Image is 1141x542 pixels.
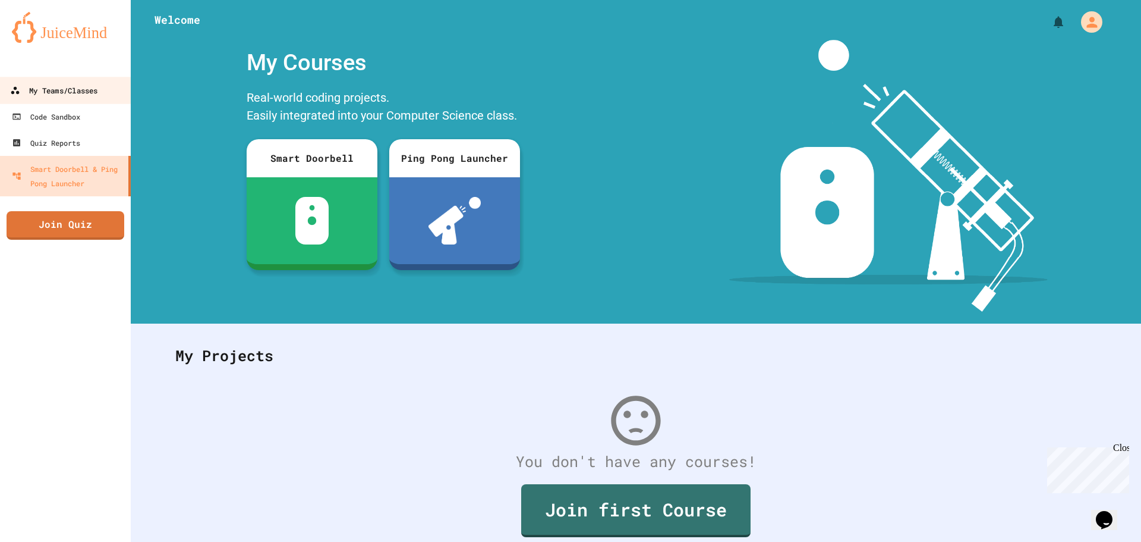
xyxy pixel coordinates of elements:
[1068,8,1105,36] div: My Account
[163,450,1108,473] div: You don't have any courses!
[163,333,1108,379] div: My Projects
[10,83,97,98] div: My Teams/Classes
[12,136,80,150] div: Quiz Reports
[295,197,329,245] img: sdb-white.svg
[521,484,751,537] a: Join first Course
[12,162,124,190] div: Smart Doorbell & Ping Pong Launcher
[12,109,80,124] div: Code Sandbox
[241,40,526,86] div: My Courses
[729,40,1048,312] img: banner-image-my-projects.png
[389,139,520,177] div: Ping Pong Launcher
[5,5,82,76] div: Chat with us now!Close
[7,211,124,240] a: Join Quiz
[428,197,481,245] img: ppl-with-ball.png
[247,139,377,177] div: Smart Doorbell
[1042,443,1129,493] iframe: chat widget
[1029,12,1068,32] div: My Notifications
[241,86,526,130] div: Real-world coding projects. Easily integrated into your Computer Science class.
[1091,494,1129,530] iframe: chat widget
[12,12,119,43] img: logo-orange.svg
